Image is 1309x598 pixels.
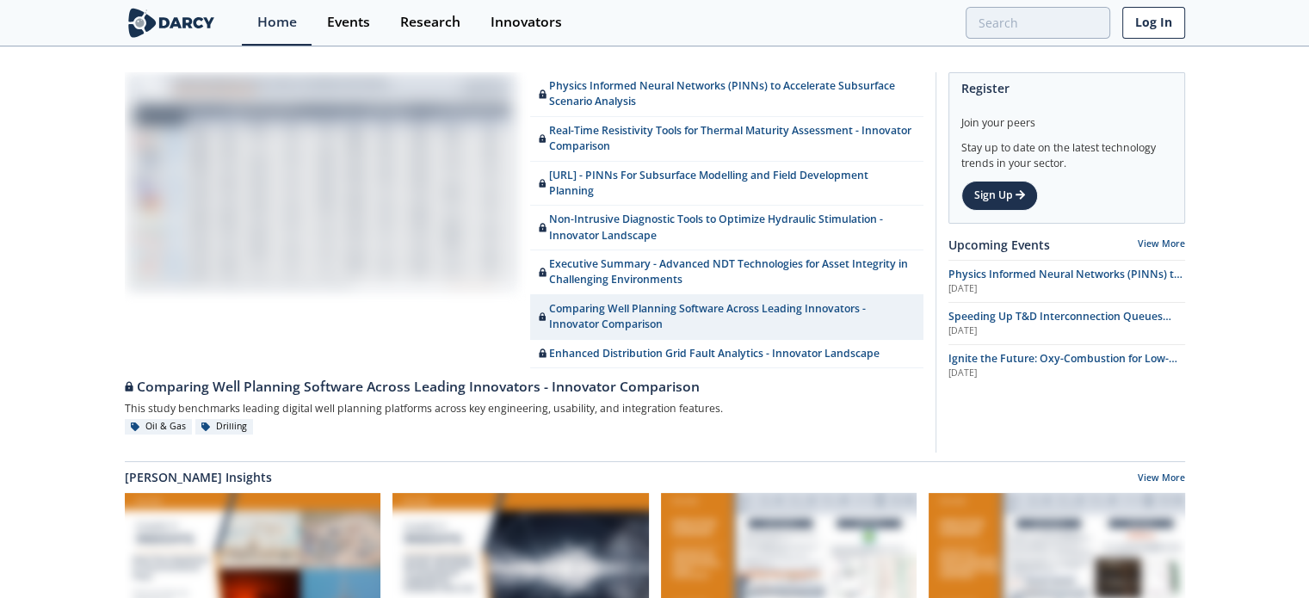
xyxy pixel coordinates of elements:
a: Upcoming Events [948,236,1050,254]
span: Speeding Up T&D Interconnection Queues with Enhanced Software Solutions [948,309,1171,339]
div: [DATE] [948,324,1185,338]
a: Sign Up [961,181,1038,210]
a: View More [1138,472,1185,487]
div: Innovators [491,15,562,29]
div: Join your peers [961,103,1172,131]
a: Executive Summary - Advanced NDT Technologies for Asset Integrity in Challenging Environments [530,250,923,295]
a: Physics Informed Neural Networks (PINNs) to Accelerate Subsurface Scenario Analysis [530,72,923,117]
img: logo-wide.svg [125,8,219,38]
iframe: chat widget [1237,529,1292,581]
div: Drilling [195,419,254,435]
div: [DATE] [948,367,1185,380]
div: Stay up to date on the latest technology trends in your sector. [961,131,1172,171]
a: Real-Time Resistivity Tools for Thermal Maturity Assessment - Innovator Comparison [530,117,923,162]
div: Oil & Gas [125,419,193,435]
a: Speeding Up T&D Interconnection Queues with Enhanced Software Solutions [DATE] [948,309,1185,338]
input: Advanced Search [966,7,1110,39]
div: [DATE] [948,282,1185,296]
div: Events [327,15,370,29]
a: Enhanced Distribution Grid Fault Analytics - Innovator Landscape [530,340,923,368]
span: Ignite the Future: Oxy-Combustion for Low-Carbon Power [948,351,1177,381]
div: Register [961,73,1172,103]
a: [PERSON_NAME] Insights [125,468,272,486]
a: View More [1138,237,1185,250]
a: Comparing Well Planning Software Across Leading Innovators - Innovator Comparison [125,368,923,398]
div: Physics Informed Neural Networks (PINNs) to Accelerate Subsurface Scenario Analysis [539,78,914,110]
div: Research [400,15,460,29]
div: This study benchmarks leading digital well planning platforms across key engineering, usability, ... [125,398,923,419]
a: Log In [1122,7,1185,39]
span: Physics Informed Neural Networks (PINNs) to Accelerate Subsurface Scenario Analysis [948,267,1182,297]
div: Comparing Well Planning Software Across Leading Innovators - Innovator Comparison [125,377,923,398]
a: [URL] - PINNs For Subsurface Modelling and Field Development Planning [530,162,923,207]
div: Home [257,15,297,29]
a: Ignite the Future: Oxy-Combustion for Low-Carbon Power [DATE] [948,351,1185,380]
a: Physics Informed Neural Networks (PINNs) to Accelerate Subsurface Scenario Analysis [DATE] [948,267,1185,296]
a: Non-Intrusive Diagnostic Tools to Optimize Hydraulic Stimulation - Innovator Landscape [530,206,923,250]
a: Comparing Well Planning Software Across Leading Innovators - Innovator Comparison [530,295,923,340]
